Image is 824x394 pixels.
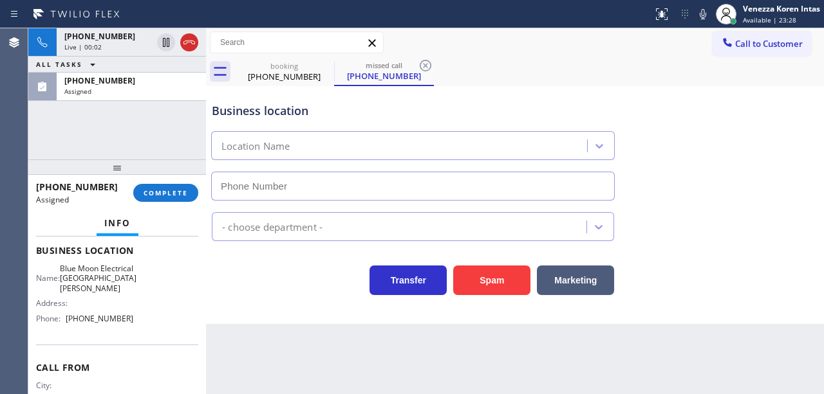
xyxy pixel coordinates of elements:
[133,184,198,202] button: COMPLETE
[36,381,70,390] span: City:
[180,33,198,51] button: Hang up
[453,265,530,295] button: Spam
[66,314,133,323] span: [PHONE_NUMBER]
[36,244,198,256] span: Business location
[64,31,135,42] span: [PHONE_NUMBER]
[743,15,796,24] span: Available | 23:28
[64,42,102,51] span: Live | 00:02
[694,5,712,23] button: Mute
[221,139,290,154] div: Location Name
[211,32,383,53] input: Search
[36,181,118,193] span: [PHONE_NUMBER]
[335,60,433,70] div: missed call
[212,102,614,120] div: Business location
[211,172,615,201] input: Phone Number
[713,31,811,56] button: Call to Customer
[36,361,198,373] span: Call From
[236,61,333,71] div: booking
[97,211,138,236] button: Info
[36,273,60,283] span: Name:
[104,217,131,229] span: Info
[28,57,108,72] button: ALL TASKS
[236,57,333,86] div: (407) 687-3248
[735,38,803,49] span: Call to Customer
[537,265,614,295] button: Marketing
[743,3,820,14] div: Venezza Koren Intas
[36,298,70,308] span: Address:
[144,188,188,197] span: COMPLETE
[335,57,433,85] div: (925) 699-2291
[36,314,66,323] span: Phone:
[222,219,323,234] div: - choose department -
[236,71,333,82] div: [PHONE_NUMBER]
[64,87,91,96] span: Assigned
[36,194,69,205] span: Assigned
[157,33,175,51] button: Hold Customer
[370,265,447,295] button: Transfer
[36,60,82,69] span: ALL TASKS
[60,264,136,293] span: Blue Moon Electrical [GEOGRAPHIC_DATA][PERSON_NAME]
[64,75,135,86] span: [PHONE_NUMBER]
[335,70,433,82] div: [PHONE_NUMBER]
